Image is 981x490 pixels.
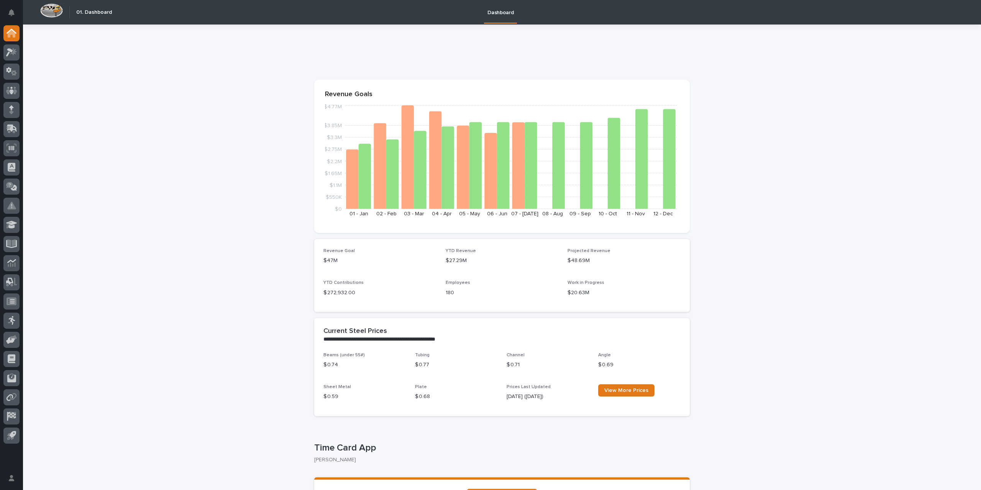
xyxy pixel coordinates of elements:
span: Tubing [415,353,430,357]
text: 02 - Feb [376,211,397,216]
text: 04 - Apr [432,211,452,216]
a: View More Prices [598,384,655,397]
div: Notifications [10,9,20,21]
p: $ 0.69 [598,361,681,369]
tspan: $2.75M [324,147,342,152]
p: Revenue Goals [325,90,679,99]
p: $ 0.68 [415,393,497,401]
text: 09 - Sep [569,211,591,216]
tspan: $550K [326,194,342,200]
tspan: $3.85M [324,123,342,128]
p: $20.63M [568,289,681,297]
span: Channel [507,353,525,357]
text: 10 - Oct [599,211,617,216]
span: YTD Revenue [446,249,476,253]
h2: 01. Dashboard [76,9,112,16]
tspan: $0 [335,206,342,212]
text: 08 - Aug [542,211,563,216]
span: YTD Contributions [323,280,364,285]
text: 05 - May [459,211,480,216]
p: $ 272,932.00 [323,289,436,297]
tspan: $1.1M [330,182,342,188]
p: [DATE] ([DATE]) [507,393,589,401]
span: Revenue Goal [323,249,355,253]
p: $27.29M [446,257,559,265]
p: [PERSON_NAME] [314,457,684,463]
p: $ 0.59 [323,393,406,401]
span: Angle [598,353,611,357]
tspan: $2.2M [327,159,342,164]
p: 180 [446,289,559,297]
text: 11 - Nov [627,211,645,216]
span: Plate [415,385,427,389]
span: Work in Progress [568,280,604,285]
p: $48.69M [568,257,681,265]
tspan: $4.77M [324,104,342,110]
text: 12 - Dec [653,211,673,216]
img: Workspace Logo [40,3,63,18]
button: Notifications [3,5,20,21]
text: 06 - Jun [487,211,507,216]
p: Time Card App [314,442,687,454]
tspan: $3.3M [327,135,342,140]
text: 01 - Jan [349,211,368,216]
text: 03 - Mar [404,211,424,216]
span: Sheet Metal [323,385,351,389]
p: $ 0.71 [507,361,589,369]
span: Beams (under 55#) [323,353,365,357]
text: 07 - [DATE] [511,211,538,216]
p: $47M [323,257,436,265]
span: Prices Last Updated [507,385,551,389]
span: Employees [446,280,470,285]
span: View More Prices [604,388,648,393]
h2: Current Steel Prices [323,327,387,336]
p: $ 0.77 [415,361,497,369]
p: $ 0.74 [323,361,406,369]
span: Projected Revenue [568,249,610,253]
tspan: $1.65M [325,170,342,176]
